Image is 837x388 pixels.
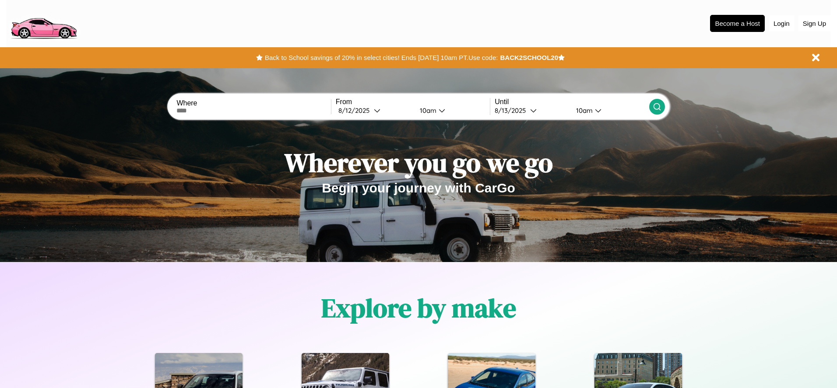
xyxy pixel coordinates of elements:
button: Back to School savings of 20% in select cities! Ends [DATE] 10am PT.Use code: [263,52,500,64]
label: From [336,98,490,106]
button: Login [769,15,794,31]
div: 10am [572,106,595,115]
label: Where [176,99,331,107]
div: 8 / 13 / 2025 [495,106,530,115]
button: Become a Host [710,15,765,32]
button: 8/12/2025 [336,106,413,115]
button: 10am [413,106,490,115]
div: 8 / 12 / 2025 [338,106,374,115]
b: BACK2SCHOOL20 [500,54,558,61]
label: Until [495,98,649,106]
h1: Explore by make [321,290,516,326]
button: 10am [569,106,649,115]
button: Sign Up [798,15,830,31]
img: logo [7,4,81,41]
div: 10am [415,106,439,115]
